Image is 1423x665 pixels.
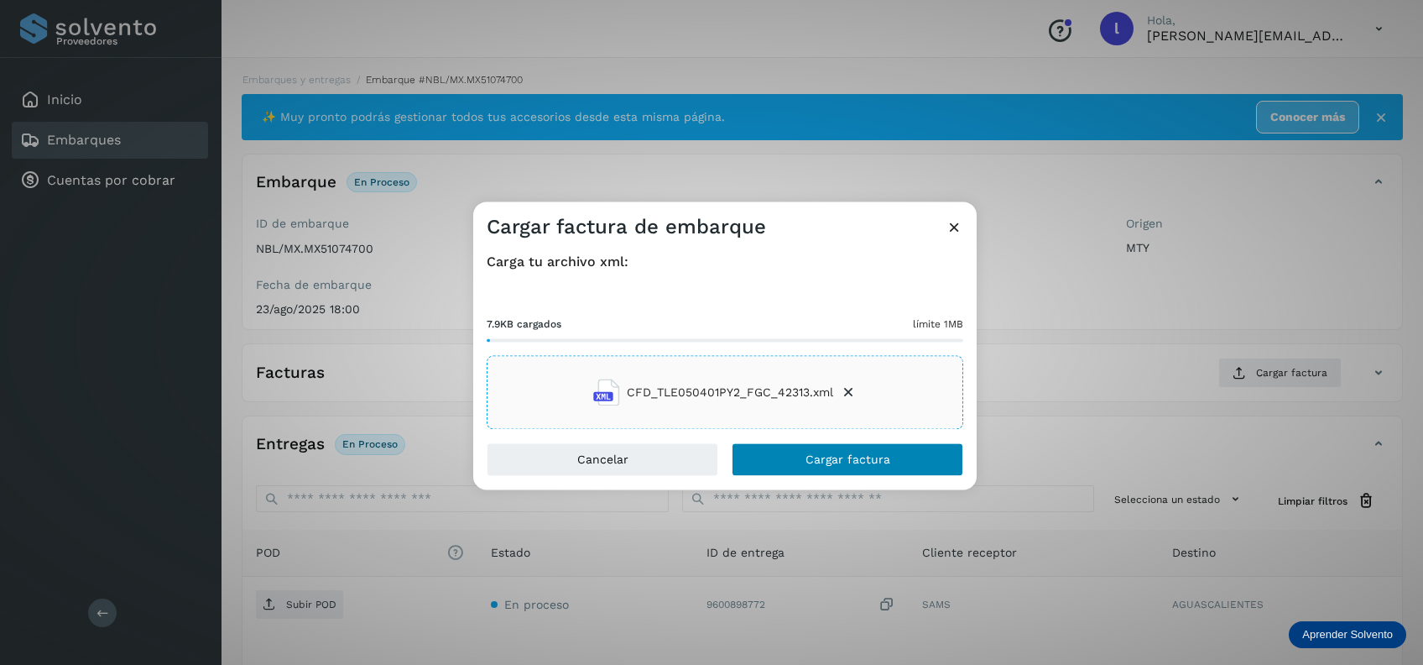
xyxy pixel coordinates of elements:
[487,443,718,477] button: Cancelar
[732,443,963,477] button: Cargar factura
[487,215,766,239] h3: Cargar factura de embarque
[1302,628,1393,641] p: Aprender Solvento
[805,454,890,466] span: Cargar factura
[913,317,963,332] span: límite 1MB
[487,254,963,270] h4: Carga tu archivo xml:
[577,454,628,466] span: Cancelar
[627,384,833,401] span: CFD_TLE050401PY2_FGC_42313.xml
[487,317,561,332] span: 7.9KB cargados
[1289,621,1406,648] div: Aprender Solvento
